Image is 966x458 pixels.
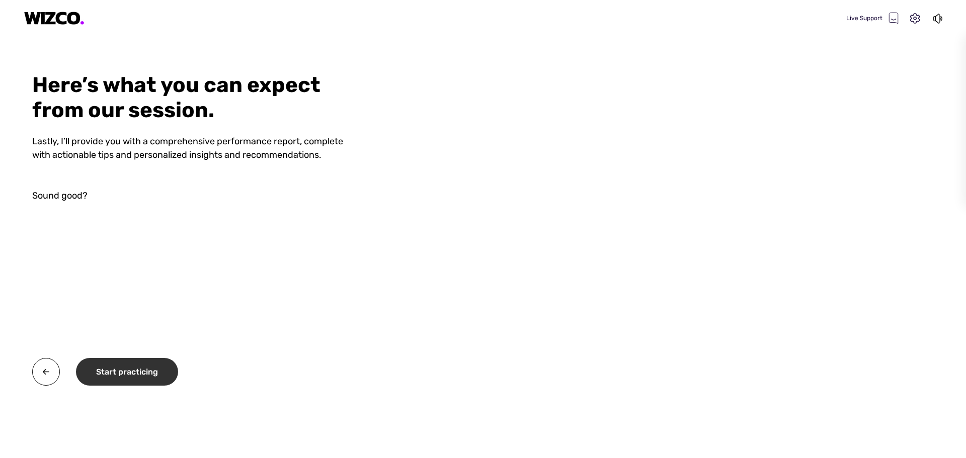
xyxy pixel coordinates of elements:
[32,358,60,386] img: twa0v+wMBzw8O7hXOoXfZwY4Rs7V4QQI7OXhSEnh6TzU1B8CMcie5QIvElVkpoMP8DJr7EI0p8Ns6ryRf5n4wFbqwEIwXmb+H...
[32,135,354,203] div: Lastly, I’ll provide you with a comprehensive performance report, complete with actionable tips a...
[76,358,178,386] div: Start practicing
[846,12,899,24] div: Live Support
[24,12,85,25] img: logo
[32,72,354,123] div: Here’s what you can expect from our session.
